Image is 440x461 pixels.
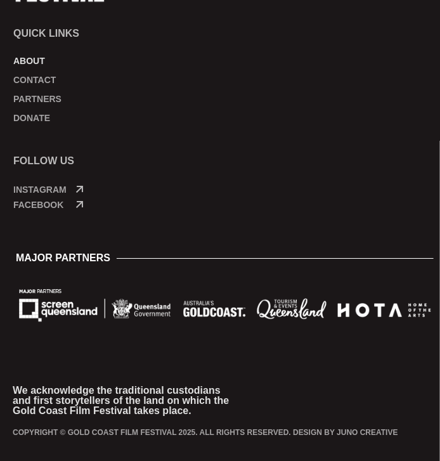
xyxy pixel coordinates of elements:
a: Partners [13,93,434,105]
a: About [13,55,434,67]
nav: Menu [13,55,434,124]
a: Donate [13,112,434,124]
a: Contact [13,74,434,86]
p: COPYRIGHT © GOLD COAST FILM FESTIVAL 2025. ALL RIGHTS RESERVED. DESIGN BY JUNO CREATIVE [13,429,434,437]
a: Instagram [13,185,67,195]
a: Facebook [13,200,63,210]
p: Quick links [13,29,434,39]
p: FOLLOW US [13,156,434,166]
p: We acknowledge the traditional custodians and first storytellers of the land on which the Gold Co... [13,386,434,416]
span: MAJOR PARTNERS [16,254,110,263]
a: Facebook [76,201,83,208]
a: Instagram [76,186,83,193]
